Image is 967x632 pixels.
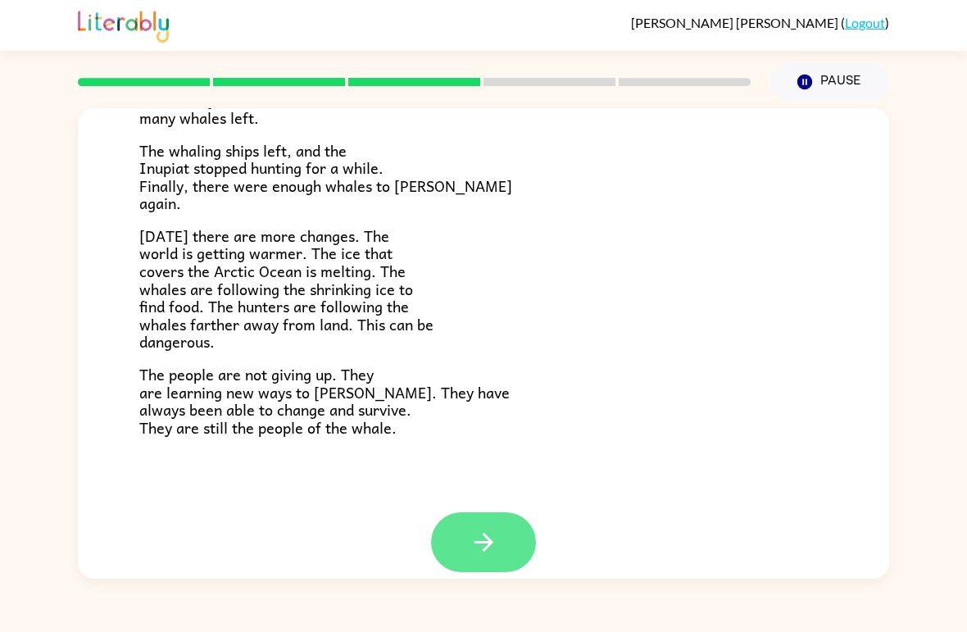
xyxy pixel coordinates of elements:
span: [PERSON_NAME] [PERSON_NAME] [631,15,841,30]
span: The people are not giving up. They are learning new ways to [PERSON_NAME]. They have always been ... [139,362,510,439]
a: Logout [845,15,885,30]
div: ( ) [631,15,889,30]
img: Literably [78,7,169,43]
button: Pause [770,63,889,101]
span: [DATE] there are more changes. The world is getting warmer. The ice that covers the Arctic Ocean ... [139,224,434,354]
span: The whaling ships left, and the Inupiat stopped hunting for a while. Finally, there were enough w... [139,139,512,216]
